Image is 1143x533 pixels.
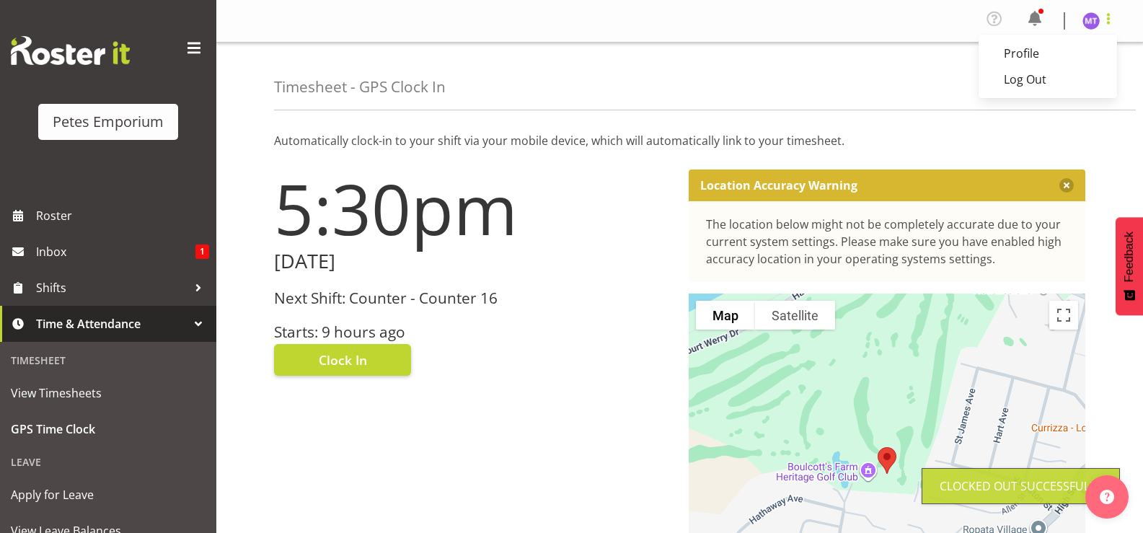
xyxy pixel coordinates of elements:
img: mya-taupawa-birkhead5814.jpg [1082,12,1100,30]
span: Clock In [319,351,367,369]
img: Rosterit website logo [11,36,130,65]
span: Shifts [36,277,187,299]
a: View Timesheets [4,375,213,411]
span: Roster [36,205,209,226]
span: Inbox [36,241,195,263]
span: Time & Attendance [36,313,187,335]
p: Location Accuracy Warning [700,178,857,193]
p: Automatically clock-in to your shift via your mobile device, which will automatically link to you... [274,132,1085,149]
span: Apply for Leave [11,484,206,506]
h3: Starts: 9 hours ago [274,324,671,340]
span: View Timesheets [11,382,206,404]
button: Show satellite imagery [755,301,835,330]
button: Show street map [696,301,755,330]
span: GPS Time Clock [11,418,206,440]
a: Log Out [979,66,1117,92]
h3: Next Shift: Counter - Counter 16 [274,290,671,307]
div: Leave [4,447,213,477]
img: help-xxl-2.png [1100,490,1114,504]
div: Clocked out Successfully [940,477,1102,495]
button: Toggle fullscreen view [1049,301,1078,330]
h2: [DATE] [274,250,671,273]
div: The location below might not be completely accurate due to your current system settings. Please m... [706,216,1069,268]
a: GPS Time Clock [4,411,213,447]
button: Clock In [274,344,411,376]
a: Apply for Leave [4,477,213,513]
span: Feedback [1123,232,1136,282]
span: 1 [195,245,209,259]
div: Timesheet [4,345,213,375]
button: Feedback - Show survey [1116,217,1143,315]
button: Close message [1059,178,1074,193]
div: Petes Emporium [53,111,164,133]
a: Profile [979,40,1117,66]
h1: 5:30pm [274,169,671,247]
h4: Timesheet - GPS Clock In [274,79,446,95]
